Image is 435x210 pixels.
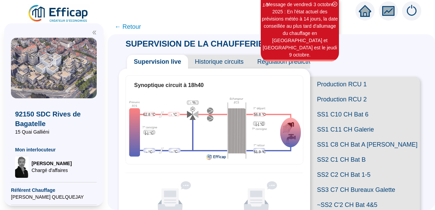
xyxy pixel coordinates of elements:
[143,112,155,118] span: 62.8 °C
[15,109,93,128] span: 92150 SDC Rives de Bagatelle
[15,128,93,135] span: 15 Quai Galliéni
[32,167,72,174] span: Chargé d'affaires
[119,39,271,48] span: SUPERVISION DE LA CHAUFFERIE
[310,152,420,167] span: SS2 C1 CH Bat B
[256,122,264,127] span: [-] °C
[11,194,97,200] span: [PERSON_NAME] QUELQUEJAY
[127,55,188,69] span: Supervision live
[171,149,177,155] span: - °C
[332,2,337,7] span: close-circle
[262,1,338,59] div: Message de vendredi 3 octobre 2025 : En l'état actuel des prévisions météo à 14 jours, la date co...
[310,182,420,197] span: SS3 C7 CH Bureaux Galette
[126,95,303,162] img: ecs-supervision.4e789799f7049b378e9c.png
[188,55,250,69] span: Historique circuits
[32,160,72,167] span: [PERSON_NAME]
[115,22,141,32] span: ← Retour
[145,131,153,136] span: [-] °C
[15,146,93,153] span: Mon interlocuteur
[15,156,29,178] img: Chargé d'affaires
[310,167,420,182] span: SS2 C2 CH Bat 1-5
[126,95,303,162] div: Synoptique
[310,122,420,137] span: SS1 C11 CH Galerie
[310,77,420,92] span: Production RCU 1
[310,107,420,122] span: SS1 C10 CH Bat 6
[146,149,152,155] span: - °C
[359,5,371,17] span: home
[92,30,97,35] span: double-left
[250,55,322,69] span: Régulation prédictive
[310,92,420,107] span: Production RCU 2
[27,4,90,23] img: efficap energie logo
[402,1,421,21] img: alerts
[254,112,266,118] span: 56.8 °C
[254,149,266,155] span: 51.9 °C
[190,100,196,106] span: - %
[134,81,295,89] div: Synoptique circuit à 18h40
[11,187,97,194] span: Référent Chauffage
[262,2,269,8] i: 1 / 3
[310,137,420,152] span: SS1 C8 CH Bat A [PERSON_NAME]
[171,112,177,118] span: - °C
[382,5,395,17] span: fund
